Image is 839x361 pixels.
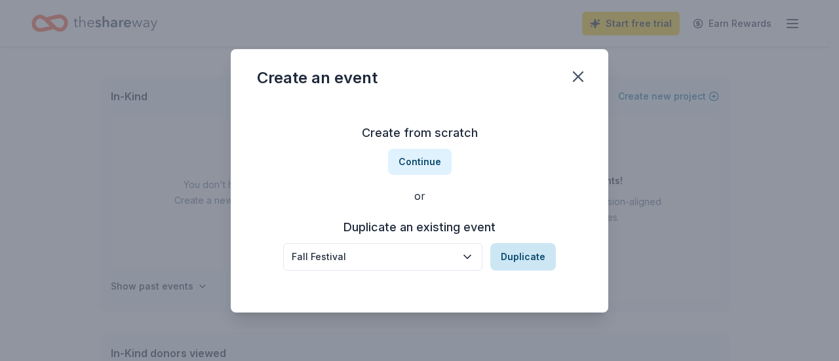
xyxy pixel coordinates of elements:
[490,243,556,271] button: Duplicate
[388,149,452,175] button: Continue
[257,67,378,88] div: Create an event
[257,188,582,204] div: or
[257,123,582,143] h3: Create from scratch
[292,249,456,265] div: Fall Festival
[283,243,482,271] button: Fall Festival
[283,217,556,238] h3: Duplicate an existing event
